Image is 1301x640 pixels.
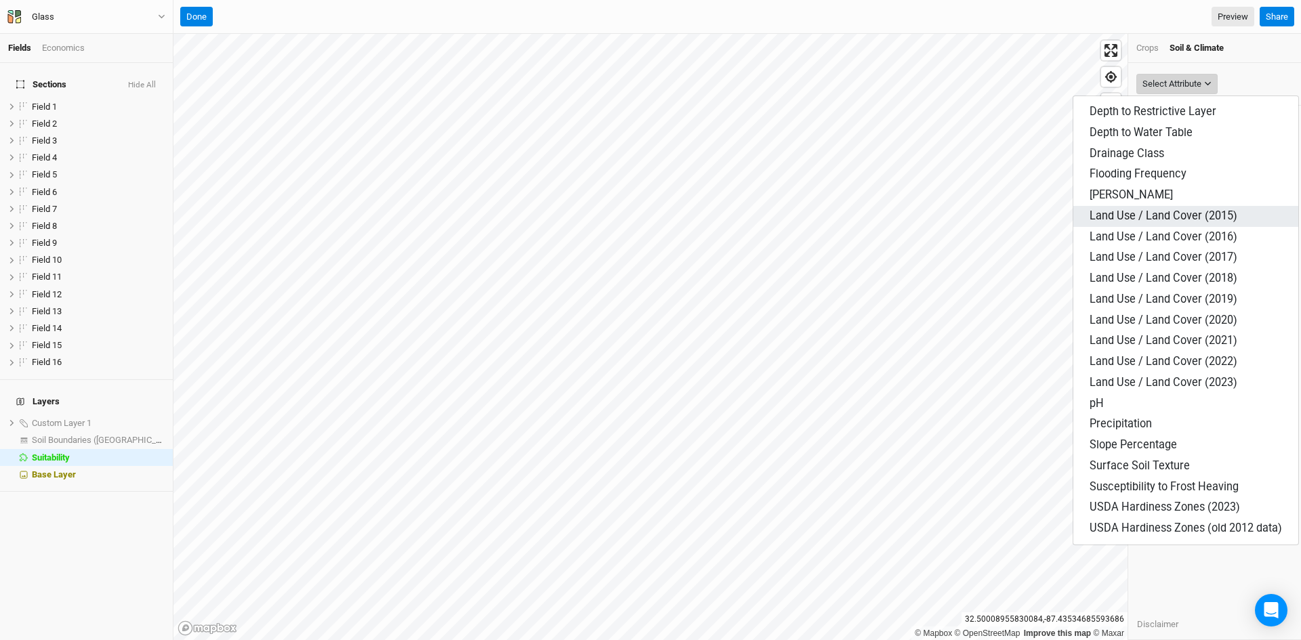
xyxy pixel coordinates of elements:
[32,102,57,112] span: Field 1
[1142,77,1201,91] div: Select Attribute
[178,620,237,636] a: Mapbox logo
[1136,42,1159,54] div: Crops
[1101,41,1121,60] button: Enter fullscreen
[1136,74,1218,94] button: Select Attribute
[32,323,62,333] span: Field 14
[1090,459,1190,472] span: Surface Soil Texture
[32,306,165,317] div: Field 13
[1090,376,1237,389] span: Land Use / Land Cover (2023)
[32,435,165,446] div: Soil Boundaries (US)
[32,452,70,463] span: Suitability
[32,306,62,316] span: Field 13
[1090,438,1177,451] span: Slope Percentage
[1090,293,1237,305] span: Land Use / Land Cover (2019)
[32,10,54,24] div: Glass
[32,238,165,249] div: Field 9
[1255,594,1287,626] div: Open Intercom Messenger
[32,469,76,479] span: Base Layer
[32,204,57,214] span: Field 7
[32,119,165,129] div: Field 2
[1090,417,1152,430] span: Precipitation
[1090,500,1240,513] span: USDA Hardiness Zones (2023)
[32,152,57,163] span: Field 4
[1101,67,1121,87] button: Find my location
[1090,188,1173,201] span: [PERSON_NAME]
[32,152,165,163] div: Field 4
[32,452,165,463] div: Suitability
[1212,7,1254,27] a: Preview
[1090,251,1237,263] span: Land Use / Land Cover (2017)
[1090,272,1237,284] span: Land Use / Land Cover (2018)
[32,418,165,429] div: Custom Layer 1
[32,119,57,129] span: Field 2
[1024,628,1091,638] a: Improve this map
[32,187,57,197] span: Field 6
[1090,147,1164,160] span: Drainage Class
[180,7,213,27] button: Done
[127,81,157,90] button: Hide All
[32,340,165,351] div: Field 15
[1101,93,1121,113] button: Zoom in
[32,323,165,334] div: Field 14
[32,255,165,265] div: Field 10
[1260,7,1294,27] button: Share
[32,255,62,265] span: Field 10
[32,221,165,232] div: Field 8
[32,187,165,198] div: Field 6
[32,135,165,146] div: Field 3
[915,628,952,638] a: Mapbox
[32,221,57,231] span: Field 8
[1090,209,1237,222] span: Land Use / Land Cover (2015)
[32,289,62,299] span: Field 12
[1090,521,1282,534] span: USDA Hardiness Zones (old 2012 data)
[42,42,85,54] div: Economics
[8,388,165,415] h4: Layers
[1090,355,1237,368] span: Land Use / Land Cover (2022)
[32,357,165,368] div: Field 16
[962,612,1128,626] div: 32.50008955830084 , -87.43534685593686
[1090,480,1239,493] span: Susceptibility to Frost Heaving
[7,9,166,24] button: Glass
[32,418,91,428] span: Custom Layer 1
[1090,230,1237,243] span: Land Use / Land Cover (2016)
[32,169,57,179] span: Field 5
[32,272,62,282] span: Field 11
[1090,105,1216,118] span: Depth to Restrictive Layer
[32,204,165,215] div: Field 7
[32,289,165,300] div: Field 12
[1090,397,1104,410] span: pH
[32,357,62,367] span: Field 16
[1136,617,1179,632] button: Disclaimer
[1170,42,1224,54] div: Soil & Climate
[1090,334,1237,347] span: Land Use / Land Cover (2021)
[16,79,66,90] span: Sections
[1093,628,1124,638] a: Maxar
[955,628,1020,638] a: OpenStreetMap
[32,435,182,445] span: Soil Boundaries ([GEOGRAPHIC_DATA])
[1090,167,1186,180] span: Flooding Frequency
[1090,126,1193,139] span: Depth to Water Table
[32,169,165,180] div: Field 5
[32,238,57,248] span: Field 9
[1090,314,1237,326] span: Land Use / Land Cover (2020)
[32,272,165,282] div: Field 11
[32,340,62,350] span: Field 15
[8,43,31,53] a: Fields
[32,135,57,146] span: Field 3
[32,469,165,480] div: Base Layer
[173,34,1128,640] canvas: Map
[32,102,165,112] div: Field 1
